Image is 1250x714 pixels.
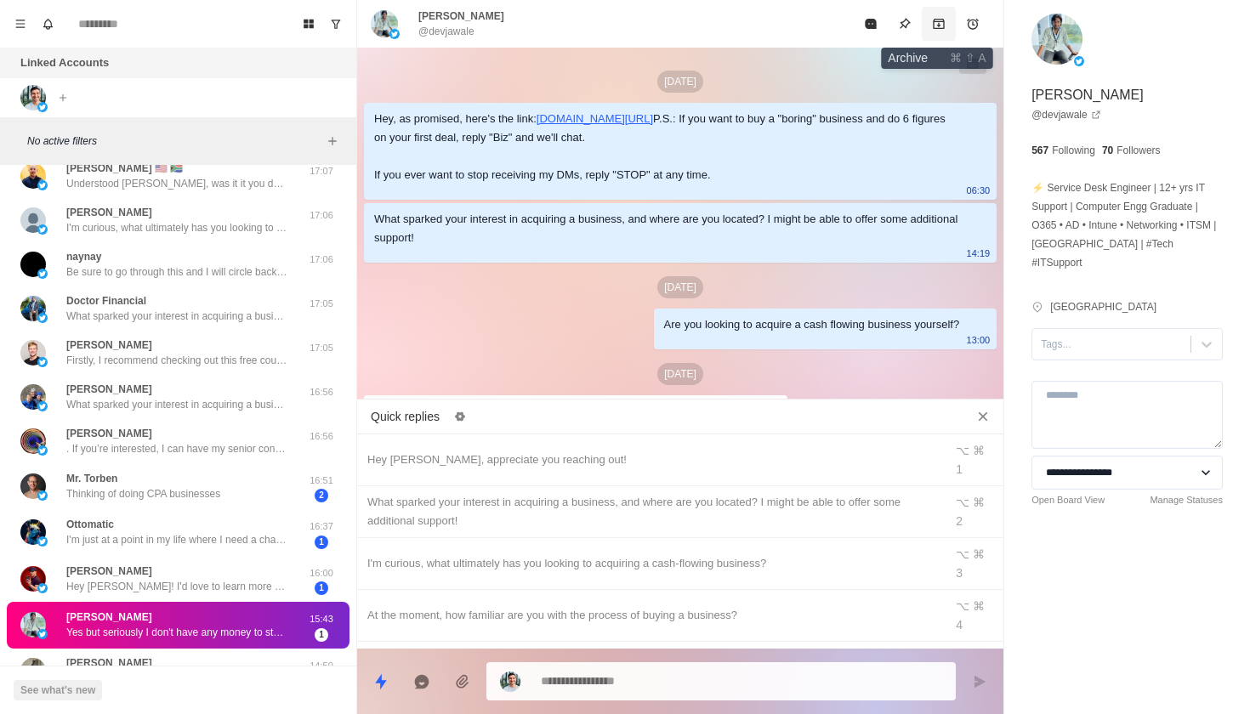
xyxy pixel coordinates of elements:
p: 14:50 [300,659,343,673]
a: Manage Statuses [1150,493,1223,507]
img: picture [20,428,46,454]
p: [PERSON_NAME] [66,426,152,441]
img: picture [20,296,46,321]
img: picture [20,252,46,277]
img: picture [37,313,48,323]
p: Mr. Torben [66,471,117,486]
p: 16:56 [300,429,343,444]
p: 16:56 [300,385,343,399]
img: picture [1074,56,1084,66]
p: ⚡ Service Desk Engineer | 12+ yrs IT Support | Computer Engg Graduate | O365 • AD • Intune • Netw... [1031,178,1223,272]
p: @devjawale [418,24,474,39]
p: 16:51 [300,473,343,488]
span: 1 [315,581,328,595]
div: ⌥ ⌘ 3 [956,545,993,582]
img: picture [20,473,46,499]
p: 16:37 [300,519,343,534]
p: naynay [66,249,101,264]
div: What sparked your interest in acquiring a business, and where are you located? I might be able to... [367,493,934,530]
p: Firstly, I recommend checking out this free course that breaks down my full strategy for acquirin... [66,353,287,368]
button: Close quick replies [969,403,997,430]
p: Be sure to go through this and I will circle back to answer your questions! [66,264,287,280]
img: picture [37,102,48,112]
img: picture [37,583,48,593]
p: 16:00 [300,566,343,581]
p: Following [1052,143,1095,158]
p: [PERSON_NAME] [418,8,504,24]
img: picture [37,180,48,190]
button: Edit quick replies [446,403,474,430]
img: picture [37,269,48,279]
p: Hey [PERSON_NAME]! I'd love to learn more about acquiring a "boring business" (imo no business is... [66,579,287,594]
p: 17:07 [300,164,343,178]
img: picture [20,612,46,637]
p: 13:00 [967,331,991,349]
p: [PERSON_NAME] [66,564,152,579]
img: picture [371,10,398,37]
p: [PERSON_NAME] [66,609,152,625]
p: 567 [1031,143,1048,158]
div: Hey, as promised, here's the link: P.S.: If you want to buy a "boring" business and do 6 figures ... [374,110,959,184]
span: 1 [315,628,328,642]
button: Add media [446,665,480,699]
img: picture [500,671,520,692]
button: Add filters [322,131,343,151]
img: picture [20,566,46,592]
p: 70 [1102,143,1113,158]
button: Send message [963,665,997,699]
p: Doctor Financial [66,293,146,309]
p: No active filters [27,133,322,149]
p: . If you’re interested, I can have my senior consultant walk you through how it all works and ans... [66,441,287,456]
p: [PERSON_NAME] [66,205,152,220]
img: picture [20,85,46,110]
p: [PERSON_NAME] [66,337,152,353]
p: What sparked your interest in acquiring a business, and where are you located? I might be able to... [66,309,287,324]
img: picture [37,401,48,411]
img: picture [1031,14,1082,65]
div: Are you looking to acquire a cash flowing business yourself? [664,315,960,334]
p: [PERSON_NAME] [66,382,152,397]
p: 17:05 [300,341,343,355]
p: I'm curious, what ultimately has you looking to acquiring a cash-flowing business? [66,220,287,235]
p: Thinking of doing CPA businesses [66,486,220,501]
p: 17:05 [300,297,343,311]
img: picture [20,340,46,365]
div: I'm curious, what ultimately has you looking to acquiring a cash-flowing business? [367,554,934,573]
div: ⌥ ⌘ 2 [956,493,993,530]
span: 1 [315,535,328,549]
button: Menu [7,10,34,37]
p: Understood [PERSON_NAME], was it it you do at the moment? [66,176,287,191]
p: Quick replies [371,408,440,426]
a: @devjawale [1031,107,1101,122]
img: picture [20,384,46,410]
p: 15:43 [300,612,343,626]
button: Show unread conversations [322,10,349,37]
p: [DATE] [657,363,703,385]
button: Quick replies [364,665,398,699]
p: What sparked your interest in acquiring a business, and where are you located? I might be able to... [66,397,287,412]
p: [DATE] [657,276,703,298]
img: picture [37,490,48,501]
p: Ottomatic [66,517,114,532]
button: Archive [922,7,956,41]
p: Linked Accounts [20,54,109,71]
button: Board View [295,10,322,37]
p: 14:19 [967,244,991,263]
button: Mark as read [854,7,888,41]
div: Hey [PERSON_NAME], appreciate you reaching out! [367,450,934,469]
img: picture [37,445,48,456]
p: Followers [1116,143,1160,158]
span: 2 [315,489,328,502]
img: picture [389,29,400,39]
img: picture [20,207,46,233]
button: Pin [888,7,922,41]
p: [PERSON_NAME] [1031,85,1144,105]
button: See what's new [14,680,102,700]
p: 06:30 [967,181,991,200]
img: picture [20,658,46,683]
p: 17:06 [300,252,343,267]
button: Add reminder [956,7,990,41]
div: ⌥ ⌘ 4 [956,597,993,634]
p: [GEOGRAPHIC_DATA] [1050,299,1156,314]
img: picture [20,163,46,189]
